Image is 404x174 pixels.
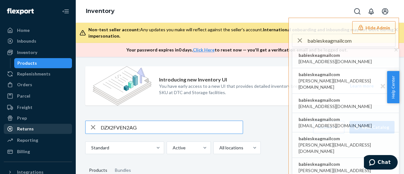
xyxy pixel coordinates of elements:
[17,49,37,56] div: Inventory
[299,135,393,142] span: babieskeagmailcom
[159,76,227,83] p: Introducing new Inventory UI
[126,47,348,53] p: Your password expires in 0 days . to reset now — you'll get a verification email and be logged out.
[17,38,36,44] div: Inbounds
[17,137,38,143] div: Reporting
[159,83,338,96] p: You have early access to a new UI that provides detailed inventory breakdown for each SKU at DTC ...
[299,161,393,167] span: babieskeagmailcom
[59,5,72,18] button: Close Navigation
[17,126,34,132] div: Returns
[88,27,394,39] div: Any updates you make will reflect against the seller's account.
[364,155,398,171] iframe: Opens a widget where you can chat to one of our agents
[7,8,34,15] img: Flexport logo
[299,58,372,65] span: [EMAIL_ADDRESS][DOMAIN_NAME]
[17,27,30,33] div: Home
[4,25,72,35] a: Home
[17,104,33,111] div: Freight
[93,66,151,105] img: new-reports-banner-icon.82668bd98b6a51aee86340f2a7b77ae3.png
[4,69,72,79] a: Replenishments
[299,71,393,78] span: babieskeagmailcom
[4,80,72,90] a: Orders
[299,116,372,123] span: babieskeagmailcom
[299,78,393,90] span: [PERSON_NAME][EMAIL_ADDRESS][DOMAIN_NAME]
[4,91,72,101] a: Parcel
[352,21,395,34] button: Hide Admin
[4,47,72,57] a: Inventory
[17,81,32,88] div: Orders
[4,36,72,46] a: Inbounds
[299,142,393,154] span: [PERSON_NAME][EMAIL_ADDRESS][DOMAIN_NAME]
[299,123,372,129] span: [EMAIL_ADDRESS][DOMAIN_NAME]
[299,103,372,110] span: [EMAIL_ADDRESS][DOMAIN_NAME]
[86,8,115,15] a: Inventory
[4,113,72,123] a: Prep
[17,115,27,121] div: Prep
[299,52,372,58] span: babieskeagmailcom
[17,93,30,99] div: Parcel
[299,97,372,103] span: babieskeagmailcom
[351,5,364,18] button: Open Search Box
[172,145,173,151] input: Active
[4,147,72,157] a: Billing
[193,47,215,52] a: Click Here
[14,58,72,68] a: Products
[4,124,72,134] a: Returns
[17,71,50,77] div: Replenishments
[307,34,395,47] input: Search or paste seller ID
[387,71,399,103] button: Help Center
[101,121,243,134] input: Search inventory by name or sku
[88,27,140,32] span: Non-test seller account:
[81,2,120,21] ol: breadcrumbs
[17,60,37,66] div: Products
[17,148,30,155] div: Billing
[379,5,391,18] button: Open account menu
[365,5,377,18] button: Open notifications
[4,135,72,145] a: Reporting
[4,102,72,112] a: Freight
